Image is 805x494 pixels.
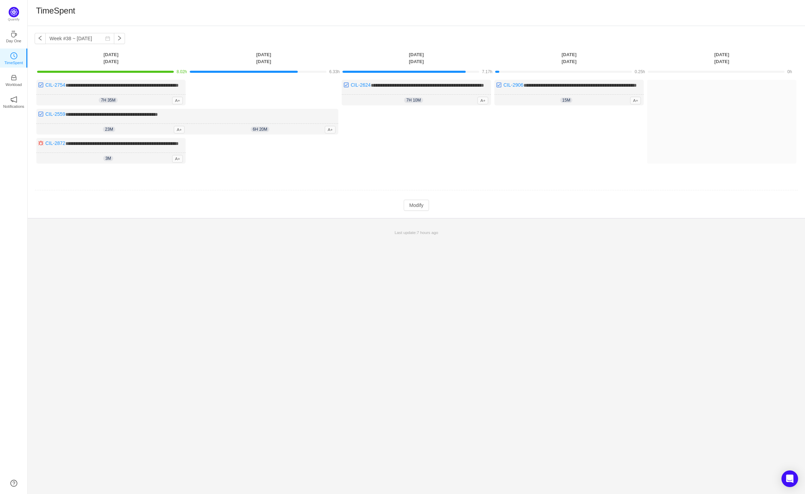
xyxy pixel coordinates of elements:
[787,69,792,74] span: 0h
[10,31,17,37] i: icon: coffee
[10,76,17,83] a: icon: inboxWorkload
[174,126,185,133] span: A+
[329,69,340,74] span: 6.33h
[103,156,113,161] span: 3m
[404,200,429,211] button: Modify
[172,97,183,104] span: A+
[114,33,125,44] button: icon: right
[10,480,17,487] a: icon: question-circle
[635,69,645,74] span: 0.25h
[99,97,117,103] span: 7h 35m
[417,230,438,235] span: 7 hours ago
[35,33,46,44] button: icon: left
[477,97,488,104] span: A+
[343,82,349,88] img: 10318
[5,60,23,66] p: TimeSpent
[496,82,502,88] img: 10318
[482,69,492,74] span: 7.17h
[6,81,22,88] p: Workload
[493,51,645,65] th: [DATE] [DATE]
[630,97,641,104] span: A+
[351,82,371,88] a: CIL-2624
[38,82,44,88] img: 10318
[45,111,65,117] a: CIL-2559
[187,51,340,65] th: [DATE] [DATE]
[560,97,572,103] span: 15m
[340,51,493,65] th: [DATE] [DATE]
[325,126,336,133] span: A+
[6,38,21,44] p: Day One
[251,127,269,132] span: 6h 20m
[10,96,17,103] i: icon: notification
[38,140,44,146] img: 10303
[45,82,65,88] a: CIL-2754
[8,17,20,22] p: Quantify
[10,98,17,105] a: icon: notificationNotifications
[172,155,183,163] span: A+
[36,6,75,16] h1: TimeSpent
[10,54,17,61] a: icon: clock-circleTimeSpent
[503,82,524,88] a: CIL-2906
[395,230,438,235] span: Last update:
[781,470,798,487] div: Open Intercom Messenger
[105,36,110,41] i: icon: calendar
[10,33,17,40] a: icon: coffeeDay One
[645,51,798,65] th: [DATE] [DATE]
[404,97,423,103] span: 7h 10m
[9,7,19,17] img: Quantify
[38,111,44,117] img: 10318
[45,33,114,44] input: Select a week
[45,140,65,146] a: CIL-2872
[103,127,115,132] span: 23m
[10,74,17,81] i: icon: inbox
[10,52,17,59] i: icon: clock-circle
[177,69,187,74] span: 8.02h
[3,103,24,110] p: Notifications
[35,51,187,65] th: [DATE] [DATE]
